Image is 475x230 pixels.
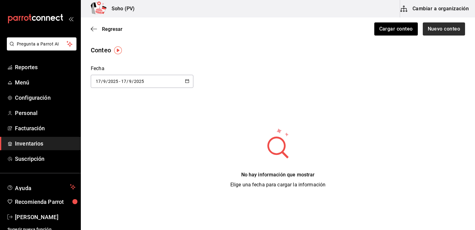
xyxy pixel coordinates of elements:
button: Pregunta a Parrot AI [7,37,76,50]
span: Recomienda Parrot [15,198,76,206]
span: Personal [15,109,76,117]
button: Regresar [91,26,122,32]
a: Pregunta a Parrot AI [4,45,76,52]
button: Nuevo conteo [423,22,465,36]
input: Month [129,79,132,84]
button: Cargar conteo [374,22,418,36]
input: Month [103,79,106,84]
img: Tooltip marker [114,46,122,54]
span: - [119,79,120,84]
span: / [106,79,108,84]
h3: Soho (PV) [107,5,135,12]
span: Regresar [102,26,122,32]
span: Ayuda [15,183,67,191]
span: Inventarios [15,139,76,148]
span: / [132,79,134,84]
span: / [127,79,128,84]
input: Day [95,79,101,84]
span: Configuración [15,93,76,102]
button: open_drawer_menu [68,16,73,21]
span: Pregunta a Parrot AI [17,41,67,47]
div: Conteo [91,46,111,55]
span: Reportes [15,63,76,71]
span: Menú [15,78,76,87]
div: Fecha [91,65,193,72]
span: Suscripción [15,155,76,163]
div: No hay información que mostrar [230,171,326,179]
span: Elige una fecha para cargar la información [230,182,326,188]
span: / [101,79,103,84]
input: Day [121,79,127,84]
span: [PERSON_NAME] [15,213,76,221]
input: Year [108,79,118,84]
span: Facturación [15,124,76,132]
input: Year [134,79,144,84]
